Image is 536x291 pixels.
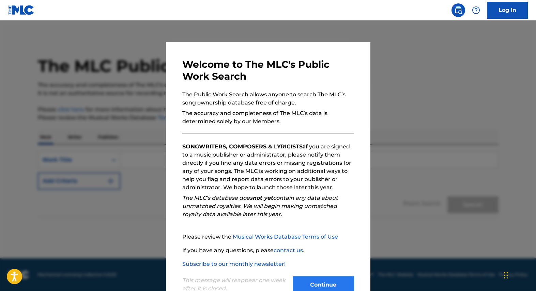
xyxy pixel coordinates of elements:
[182,195,338,217] em: The MLC’s database does contain any data about unmatched royalties. We will begin making unmatche...
[182,59,354,82] h3: Welcome to The MLC's Public Work Search
[182,91,354,107] p: The Public Work Search allows anyone to search The MLC’s song ownership database free of charge.
[454,6,462,14] img: search
[469,3,483,17] div: Help
[182,109,354,126] p: The accuracy and completeness of The MLC’s data is determined solely by our Members.
[233,233,338,240] a: Musical Works Database Terms of Use
[274,247,303,254] a: contact us
[472,6,480,14] img: help
[487,2,528,19] a: Log In
[182,233,354,241] p: Please review the
[182,143,304,150] strong: SONGWRITERS, COMPOSERS & LYRICISTS:
[182,261,286,267] a: Subscribe to our monthly newsletter!
[182,143,354,192] p: If you are signed to a music publisher or administrator, please notify them directly if you find ...
[252,195,273,201] strong: not yet
[504,265,508,286] div: Drag
[8,5,34,15] img: MLC Logo
[502,258,536,291] iframe: Chat Widget
[451,3,465,17] a: Public Search
[182,246,354,255] p: If you have any questions, please .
